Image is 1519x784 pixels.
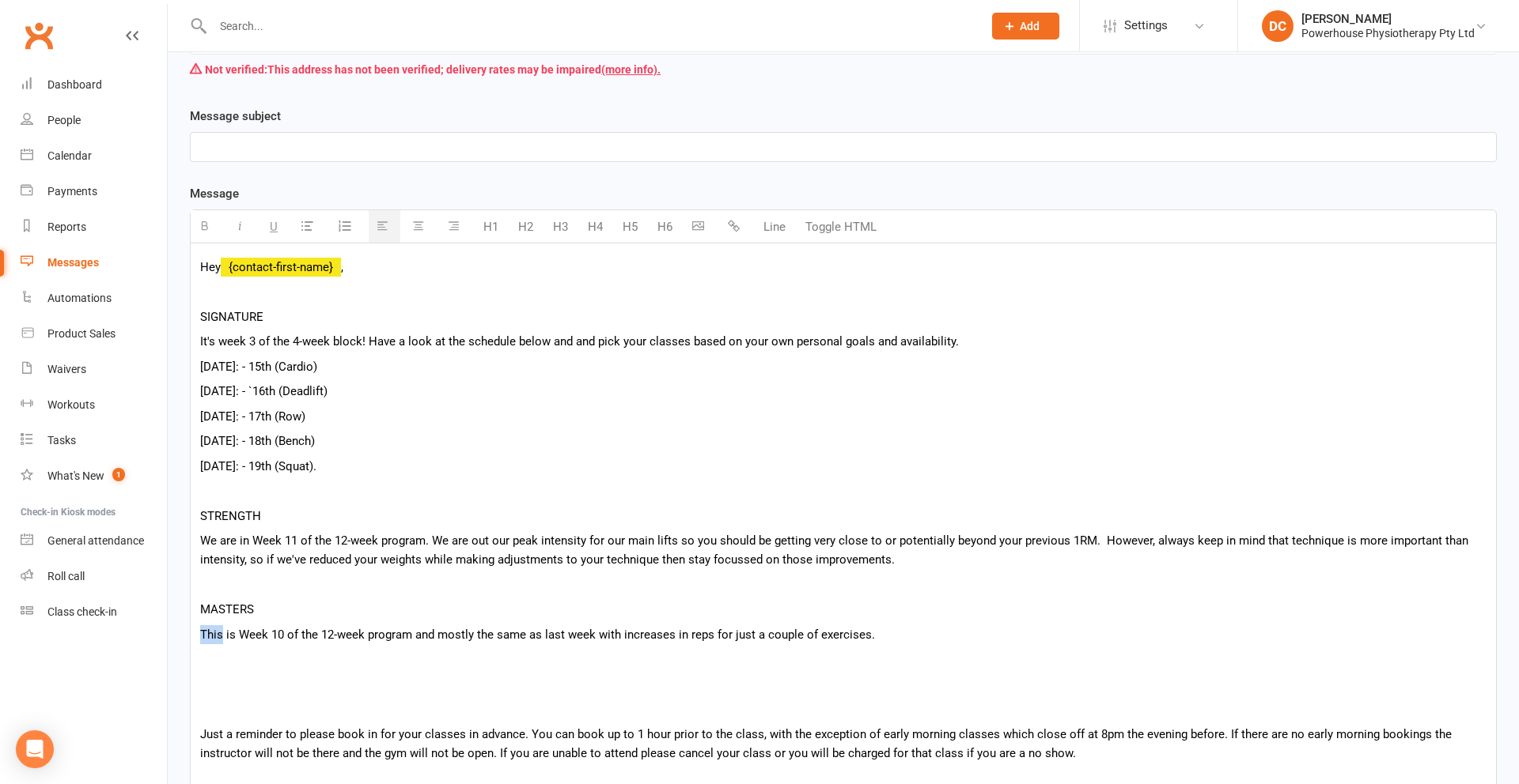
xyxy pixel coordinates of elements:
a: Calendar [21,138,167,174]
div: DC [1262,10,1294,42]
p: We are in Week 11 of the 12-week program. We are out our peak intensity for our main lifts so you... [200,531,1487,569]
label: Message [190,184,239,203]
a: Product Sales [21,316,167,352]
button: Align text right [440,210,472,243]
div: Tasks [47,434,76,447]
div: Payments [47,185,97,198]
button: H4 [580,211,611,243]
div: Messages [47,256,99,269]
p: It's week 3 of the 4-week block! Have a look at the schedule below and and pick your classes base... [200,332,1487,351]
p: Just a reminder to please book in for your classes in advance. You can book up to 1 hour prior to... [200,725,1487,763]
div: Dashboard [47,78,102,91]
p: [DATE]: - `16th (Deadlift) [200,382,1487,401]
button: H1 [475,211,506,243]
div: Roll call [47,570,85,582]
button: Toggle HTML [797,211,885,243]
button: H5 [615,211,646,243]
button: Italic [226,210,258,243]
button: Ordered List [329,212,365,242]
button: H2 [510,211,541,243]
div: Open Intercom Messenger [16,730,54,768]
label: Message subject [190,107,281,126]
strong: Not verified: [205,63,267,76]
div: Class check-in [47,605,117,618]
a: Workouts [21,387,167,423]
span: 1 [112,468,125,481]
p: [DATE]: - 17th (Row) [200,407,1487,426]
div: Calendar [47,149,92,162]
a: What's New1 [21,458,167,494]
div: People [47,114,81,126]
span: Settings [1124,8,1168,43]
div: Workouts [47,398,95,411]
a: Tasks [21,423,167,458]
div: General attendance [47,534,144,547]
button: Insert link [720,211,752,243]
a: Dashboard [21,67,167,103]
div: What's New [47,469,104,482]
button: H3 [545,211,576,243]
a: Class kiosk mode [21,594,167,630]
button: Underline [262,210,290,243]
a: Waivers [21,352,167,387]
p: MASTERS [200,600,1487,619]
div: Product Sales [47,327,116,340]
p: STRENGTH [200,507,1487,526]
a: Clubworx [19,16,59,55]
button: Add [992,13,1059,40]
p: [DATE]: - 19th (Squat). [200,457,1487,476]
button: Bold [191,210,222,243]
button: Line [756,211,794,243]
a: Automations [21,281,167,316]
a: Reports [21,209,167,245]
div: This address has not been verified; delivery rates may be impaired [190,55,1497,85]
button: H6 [650,211,680,243]
a: (more info). [601,63,661,76]
p: [DATE]: - 18th (Bench) [200,432,1487,450]
a: Roll call [21,559,167,594]
a: Messages [21,245,167,281]
p: SIGNATURE [200,307,1487,326]
div: Waivers [47,363,86,375]
a: People [21,103,167,138]
button: Unordered List [294,210,325,243]
span: Add [1020,20,1040,32]
div: [PERSON_NAME] [1301,12,1475,26]
input: Search... [208,15,972,37]
div: Powerhouse Physiotherapy Pty Ltd [1301,26,1475,40]
a: General attendance kiosk mode [21,523,167,559]
div: Reports [47,220,86,233]
p: This is Week 10 of the 12-week program and mostly the same as last week with increases in reps fo... [200,625,1487,644]
a: Payments [21,174,167,209]
p: [DATE]: - 15th (Cardio) [200,357,1487,376]
button: Center [404,210,436,243]
div: Automations [47,292,112,304]
p: Hey , [200,258,1487,277]
button: Align text left [369,210,400,243]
